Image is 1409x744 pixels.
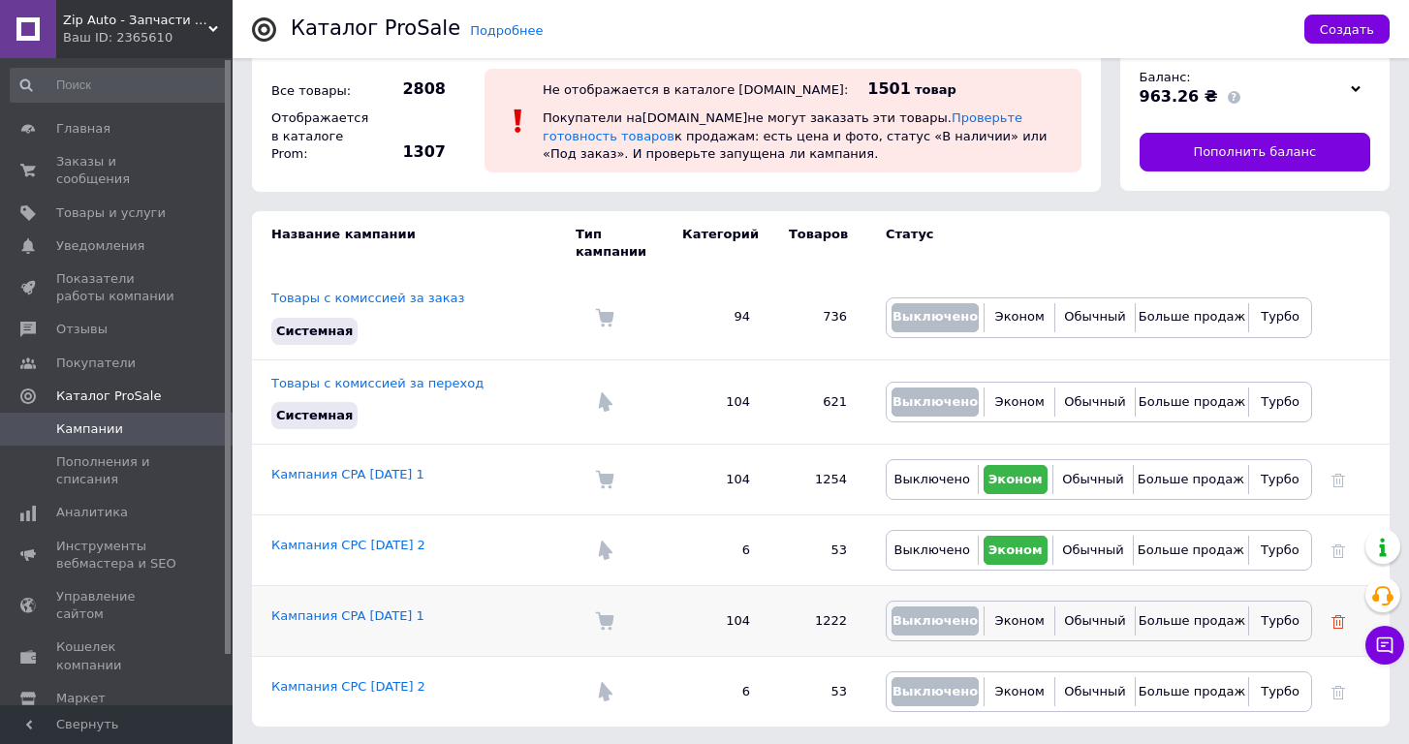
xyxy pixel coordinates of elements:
[271,376,484,390] a: Товары с комиссией за переход
[995,394,1045,409] span: Эконом
[1261,542,1299,557] span: Турбо
[1064,309,1125,324] span: Обычный
[595,470,614,489] img: Комиссия за заказ
[271,679,425,694] a: Кампания CPC [DATE] 2
[56,355,136,372] span: Покупатели
[470,23,543,38] a: Подробнее
[1254,465,1306,494] button: Турбо
[56,420,123,438] span: Кампании
[543,110,1047,160] span: Покупатели на [DOMAIN_NAME] не могут заказать эти товары. к продажам: есть цена и фото, статус «В...
[769,586,866,657] td: 1222
[894,542,970,557] span: Выключено
[1254,606,1306,635] button: Турбо
[1139,394,1245,409] span: Больше продаж
[1064,613,1125,628] span: Обычный
[892,303,979,332] button: Выключено
[1304,15,1390,44] button: Создать
[1254,677,1306,706] button: Турбо
[769,359,866,444] td: 621
[1261,394,1299,409] span: Турбо
[1331,542,1345,557] a: Удалить
[56,153,179,188] span: Заказы и сообщения
[1365,626,1404,665] button: Чат с покупателем
[266,77,373,105] div: Все товары:
[892,677,979,706] button: Выключено
[252,211,576,275] td: Название кампании
[56,120,110,138] span: Главная
[988,542,1043,557] span: Эконом
[1140,87,1218,106] span: 963.26 ₴
[1139,684,1245,698] span: Больше продаж
[1320,22,1374,37] span: Создать
[663,211,769,275] td: Категорий
[1139,613,1245,628] span: Больше продаж
[989,303,1049,332] button: Эконом
[769,211,866,275] td: Товаров
[663,515,769,586] td: 6
[63,12,208,29] span: Zip Auto - Запчасти для микроавтобусов
[1141,303,1243,332] button: Больше продаж
[663,657,769,728] td: 6
[1261,309,1299,324] span: Турбо
[1261,472,1299,486] span: Турбо
[543,110,1022,142] a: Проверьте готовность товаров
[1138,472,1244,486] span: Больше продаж
[1331,613,1345,628] a: Удалить
[995,309,1045,324] span: Эконом
[1261,684,1299,698] span: Турбо
[1141,387,1243,417] button: Больше продаж
[1062,472,1123,486] span: Обычный
[56,270,179,305] span: Показатели работы компании
[1138,542,1244,557] span: Больше продаж
[378,78,446,100] span: 2808
[866,211,1312,275] td: Статус
[56,690,106,707] span: Маркет
[769,275,866,359] td: 736
[867,79,911,98] span: 1501
[1058,536,1128,565] button: Обычный
[266,105,373,168] div: Отображается в каталоге Prom:
[1062,542,1123,557] span: Обычный
[995,613,1045,628] span: Эконом
[276,324,353,338] span: Системная
[543,82,848,97] div: Не отображается в каталоге [DOMAIN_NAME]:
[56,588,179,623] span: Управление сайтом
[10,68,229,103] input: Поиск
[892,684,978,698] span: Выключено
[1254,387,1306,417] button: Турбо
[56,453,179,488] span: Пополнения и списания
[56,387,161,405] span: Каталог ProSale
[595,392,614,412] img: Комиссия за переход
[1060,606,1129,635] button: Обычный
[1064,394,1125,409] span: Обычный
[989,606,1049,635] button: Эконом
[56,237,144,255] span: Уведомления
[663,586,769,657] td: 104
[892,394,978,409] span: Выключено
[56,204,166,222] span: Товары и услуги
[56,504,128,521] span: Аналитика
[595,541,614,560] img: Комиссия за переход
[276,408,353,422] span: Системная
[1139,536,1243,565] button: Больше продаж
[504,107,533,136] img: :exclamation:
[595,611,614,631] img: Комиссия за заказ
[1060,303,1129,332] button: Обычный
[663,445,769,515] td: 104
[56,538,179,573] span: Инструменты вебмастера и SEO
[1058,465,1128,494] button: Обычный
[915,82,956,97] span: товар
[1060,677,1129,706] button: Обычный
[1254,536,1306,565] button: Турбо
[989,677,1049,706] button: Эконом
[892,606,979,635] button: Выключено
[595,308,614,327] img: Комиссия за заказ
[1140,133,1371,171] a: Пополнить баланс
[56,638,179,673] span: Кошелек компании
[892,387,979,417] button: Выключено
[989,387,1049,417] button: Эконом
[984,465,1048,494] button: Эконом
[1140,70,1191,84] span: Баланс:
[1261,613,1299,628] span: Турбо
[988,472,1043,486] span: Эконом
